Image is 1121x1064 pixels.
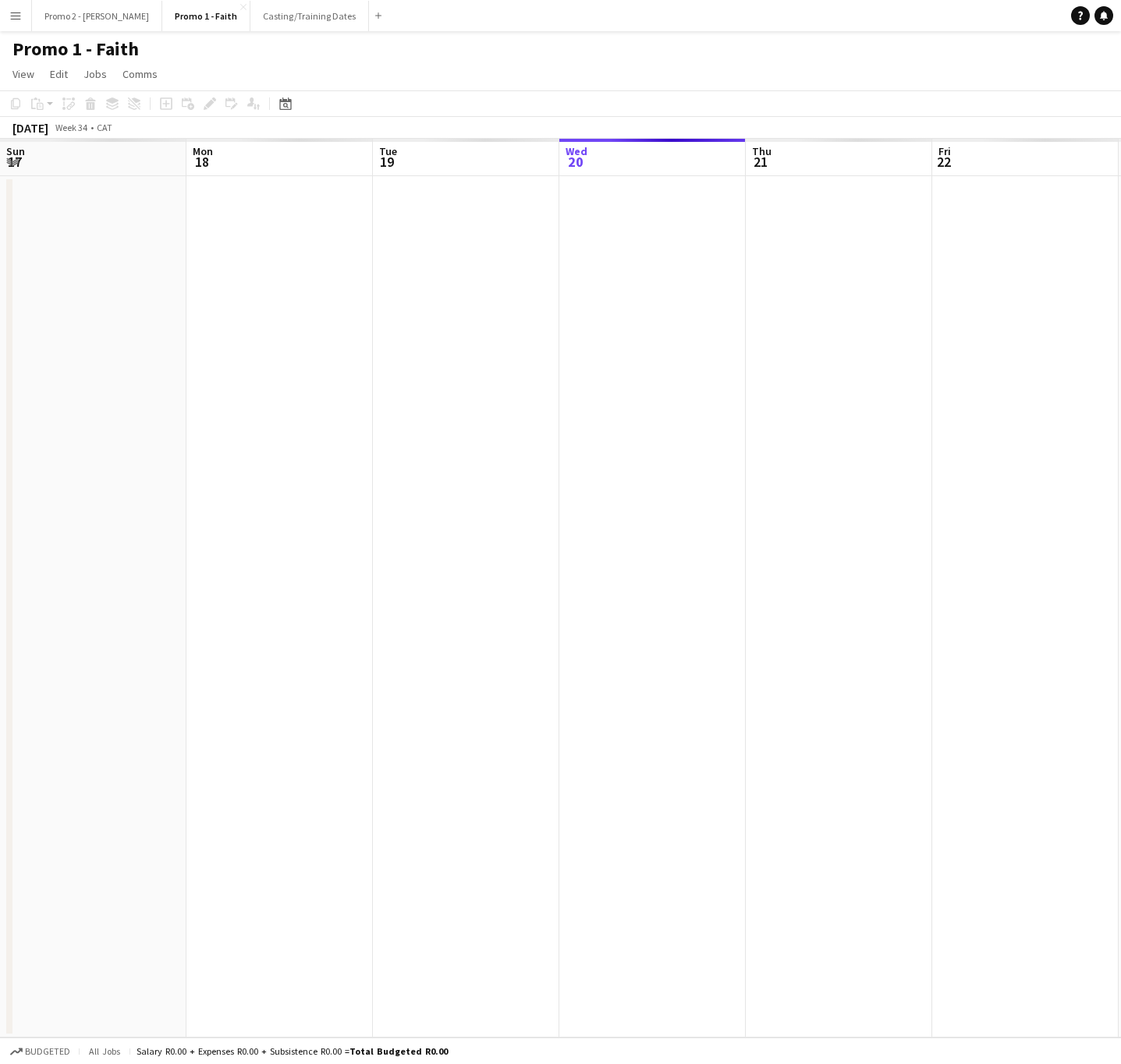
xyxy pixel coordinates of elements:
[750,153,772,171] span: 21
[190,153,213,171] span: 18
[193,144,213,158] span: Mon
[116,64,164,84] a: Comms
[83,67,107,81] span: Jobs
[12,37,139,61] h1: Promo 1 - Faith
[137,1045,448,1057] div: Salary R0.00 + Expenses R0.00 + Subsistence R0.00 =
[566,144,587,158] span: Wed
[25,1046,70,1057] span: Budgeted
[77,64,113,84] a: Jobs
[50,67,68,81] span: Edit
[44,64,74,84] a: Edit
[6,64,41,84] a: View
[162,1,250,31] button: Promo 1 - Faith
[51,122,90,133] span: Week 34
[563,153,587,171] span: 20
[377,153,397,171] span: 19
[122,67,158,81] span: Comms
[250,1,369,31] button: Casting/Training Dates
[12,120,48,136] div: [DATE]
[8,1043,73,1060] button: Budgeted
[936,153,951,171] span: 22
[6,144,25,158] span: Sun
[86,1045,123,1057] span: All jobs
[97,122,112,133] div: CAT
[12,67,34,81] span: View
[4,153,25,171] span: 17
[349,1045,448,1057] span: Total Budgeted R0.00
[938,144,951,158] span: Fri
[752,144,772,158] span: Thu
[379,144,397,158] span: Tue
[32,1,162,31] button: Promo 2 - [PERSON_NAME]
